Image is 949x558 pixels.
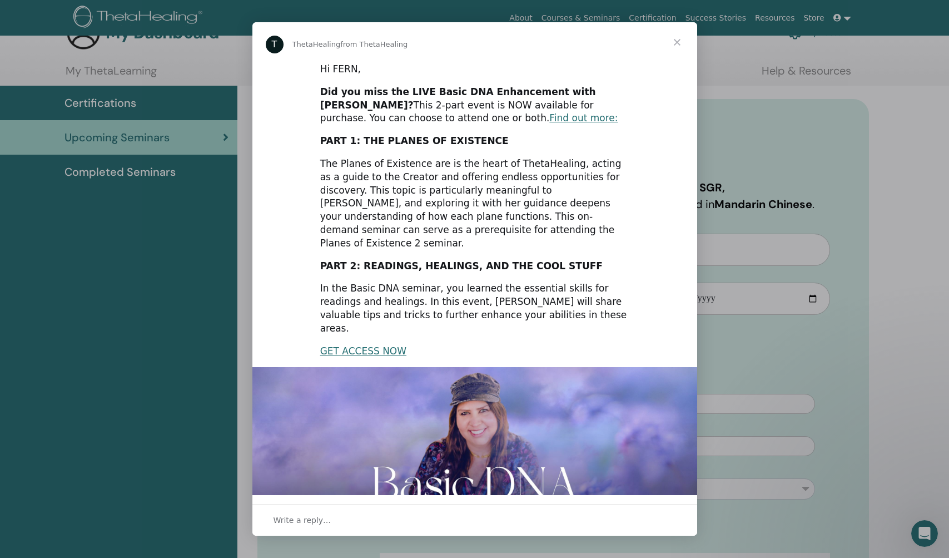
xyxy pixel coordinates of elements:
div: Profile image for ThetaHealing [266,36,284,53]
span: ThetaHealing [292,40,341,48]
b: PART 1: THE PLANES OF EXISTENCE [320,135,509,146]
a: Find out more: [549,112,618,124]
div: Hi FERN, [320,63,629,76]
span: Close [657,22,697,62]
div: This 2-part event is NOW available for purchase. You can choose to attend one or both. [320,86,629,125]
div: Open conversation and reply [252,504,697,536]
div: In the Basic DNA seminar, you learned the essential skills for readings and healings. In this eve... [320,282,629,335]
b: Did you miss the LIVE Basic DNA Enhancement with [PERSON_NAME]? [320,86,596,111]
span: from ThetaHealing [340,40,408,48]
a: GET ACCESS NOW [320,345,406,357]
span: Write a reply… [274,513,331,527]
b: PART 2: READINGS, HEALINGS, AND THE COOL STUFF [320,260,603,271]
div: The Planes of Existence are is the heart of ThetaHealing, acting as a guide to the Creator and of... [320,157,629,250]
